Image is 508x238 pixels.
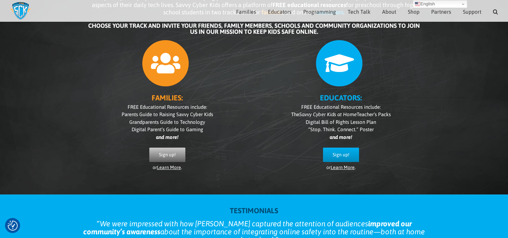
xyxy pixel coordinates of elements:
span: Educators [268,9,292,14]
span: Grandparents Guide to Technology [129,119,205,125]
b: FAMILIES: [152,93,183,102]
span: Families [236,9,256,14]
span: The Teacher’s Packs [291,111,391,117]
button: Consent Preferences [8,221,18,231]
span: Sign up! [333,152,349,158]
span: Digital Parent’s Guide to Gaming [132,127,203,132]
strong: improved our community’s awareness [83,219,412,236]
span: Support [463,9,481,14]
span: About [382,9,396,14]
span: Tech Talk [348,9,370,14]
img: Revisit consent button [8,221,18,231]
span: Programming [303,9,336,14]
a: Learn More [157,165,181,170]
i: Savvy Cyber Kids at Home [299,111,357,117]
b: EDUCATORS: [320,93,362,102]
span: FREE Educational Resources include: [128,104,207,110]
span: Partners [431,9,451,14]
a: Sign up! [323,148,359,162]
span: Sign up! [159,152,176,158]
i: and more! [156,134,178,140]
img: Savvy Cyber Kids Logo [10,2,31,20]
span: or . [326,165,356,170]
a: Learn More [331,165,355,170]
span: Digital Bill of Rights Lesson Plan [306,119,376,125]
i: and more! [330,134,352,140]
span: Shop [408,9,419,14]
b: CHOOSE YOUR TRACK AND INVITE YOUR FRIENDS, FAMILY MEMBERS, SCHOOLS AND COMMUNITY ORGANIZATIONS TO... [88,22,420,35]
img: en [415,1,420,7]
span: or . [153,165,182,170]
span: Parents Guide to Raising Savvy Cyber Kids [122,111,213,117]
a: Sign up! [149,148,185,162]
span: FREE Educational Resources include: [301,104,381,110]
span: “Stop. Think. Connect.” Poster [308,127,374,132]
strong: TESTIMONIALS [230,206,278,215]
